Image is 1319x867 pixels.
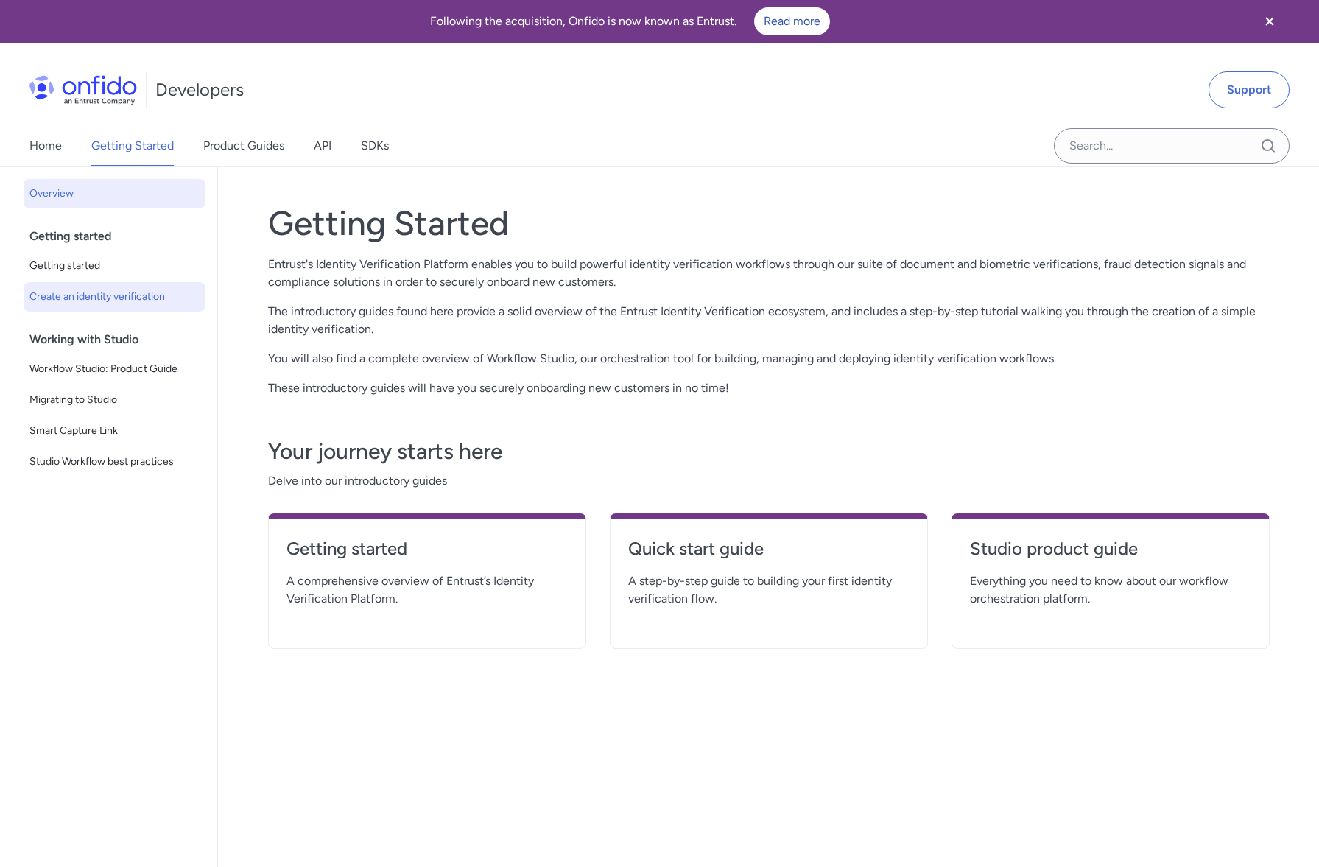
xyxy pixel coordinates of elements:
span: A step-by-step guide to building your first identity verification flow. [628,572,910,608]
a: Workflow Studio: Product Guide [24,354,205,384]
span: Delve into our introductory guides [268,472,1270,490]
a: Support [1209,71,1290,108]
p: You will also find a complete overview of Workflow Studio, our orchestration tool for building, m... [268,350,1270,368]
a: Studio product guide [970,537,1251,572]
h3: Your journey starts here [268,437,1270,466]
p: These introductory guides will have you securely onboarding new customers in no time! [268,379,1270,397]
a: Getting started [24,251,205,281]
span: Studio Workflow best practices [29,453,200,471]
span: A comprehensive overview of Entrust’s Identity Verification Platform. [286,572,568,608]
a: Getting Started [91,125,174,166]
a: Create an identity verification [24,282,205,312]
span: Workflow Studio: Product Guide [29,360,200,378]
h4: Getting started [286,537,568,561]
svg: Close banner [1261,13,1278,30]
a: Getting started [286,537,568,572]
span: Smart Capture Link [29,422,200,440]
a: SDKs [361,125,389,166]
p: Entrust's Identity Verification Platform enables you to build powerful identity verification work... [268,256,1270,291]
img: Onfido Logo [29,75,137,105]
h1: Getting Started [268,203,1270,244]
h1: Developers [155,78,244,102]
a: Product Guides [203,125,284,166]
a: Smart Capture Link [24,416,205,446]
a: Overview [24,179,205,208]
input: Onfido search input field [1054,128,1290,164]
span: Everything you need to know about our workflow orchestration platform. [970,572,1251,608]
a: Quick start guide [628,537,910,572]
a: Migrating to Studio [24,385,205,415]
span: Overview [29,185,200,203]
span: Migrating to Studio [29,391,200,409]
span: Getting started [29,257,200,275]
p: The introductory guides found here provide a solid overview of the Entrust Identity Verification ... [268,303,1270,338]
div: Getting started [29,222,211,251]
h4: Quick start guide [628,537,910,561]
div: Following the acquisition, Onfido is now known as Entrust. [18,7,1242,35]
button: Close banner [1242,3,1297,40]
div: Working with Studio [29,325,211,354]
a: Home [29,125,62,166]
span: Create an identity verification [29,288,200,306]
a: API [314,125,331,166]
a: Studio Workflow best practices [24,447,205,477]
a: Read more [754,7,830,35]
h4: Studio product guide [970,537,1251,561]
